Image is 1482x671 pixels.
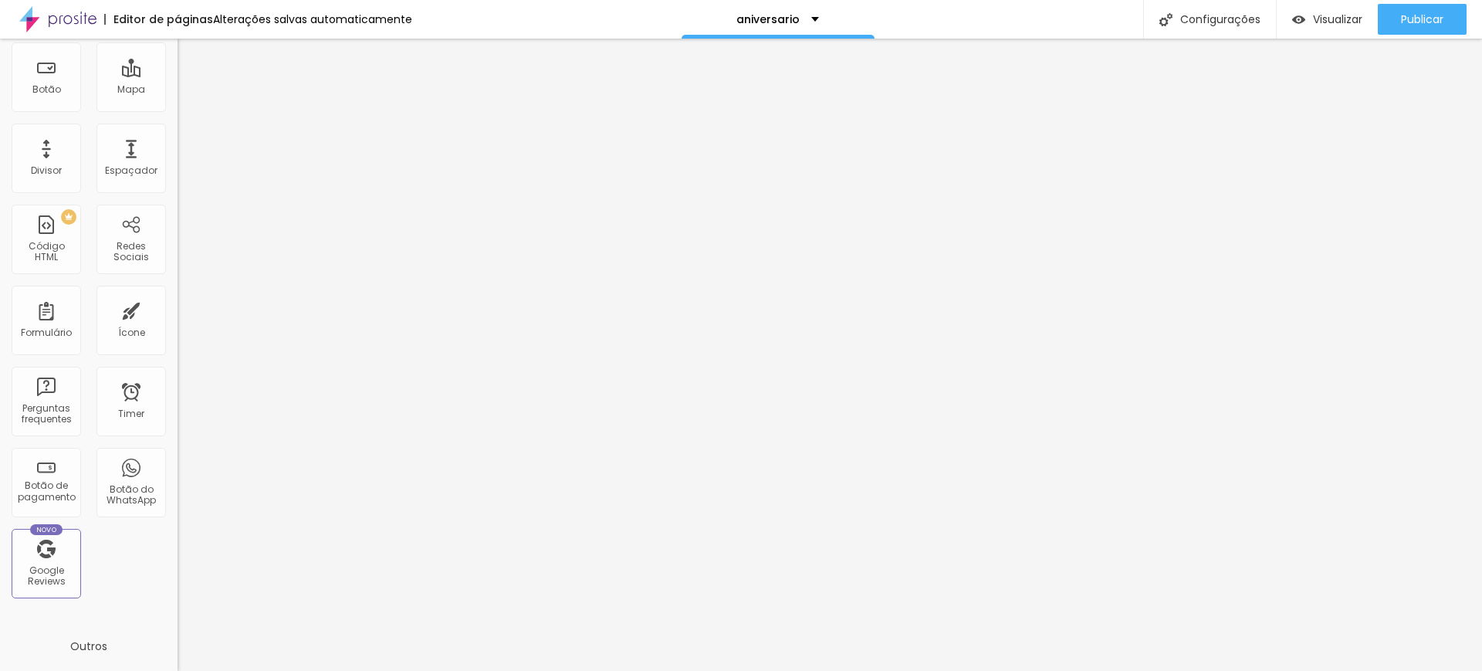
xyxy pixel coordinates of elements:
div: Botão [32,84,61,95]
div: Botão do WhatsApp [100,484,161,507]
div: Novo [30,524,63,535]
button: Publicar [1378,4,1467,35]
div: Ícone [118,327,145,338]
div: Editor de páginas [104,14,213,25]
button: Visualizar [1277,4,1378,35]
div: Redes Sociais [100,241,161,263]
div: Formulário [21,327,72,338]
span: Visualizar [1313,13,1362,25]
div: Botão de pagamento [15,480,76,503]
div: Alterações salvas automaticamente [213,14,412,25]
div: Divisor [31,165,62,176]
div: Mapa [117,84,145,95]
span: Publicar [1401,13,1443,25]
img: view-1.svg [1292,13,1305,26]
div: Google Reviews [15,565,76,588]
div: Timer [118,408,144,419]
div: Perguntas frequentes [15,403,76,425]
div: Código HTML [15,241,76,263]
iframe: Editor [178,39,1482,671]
img: Icone [1159,13,1172,26]
p: aniversario [736,14,800,25]
div: Espaçador [105,165,157,176]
